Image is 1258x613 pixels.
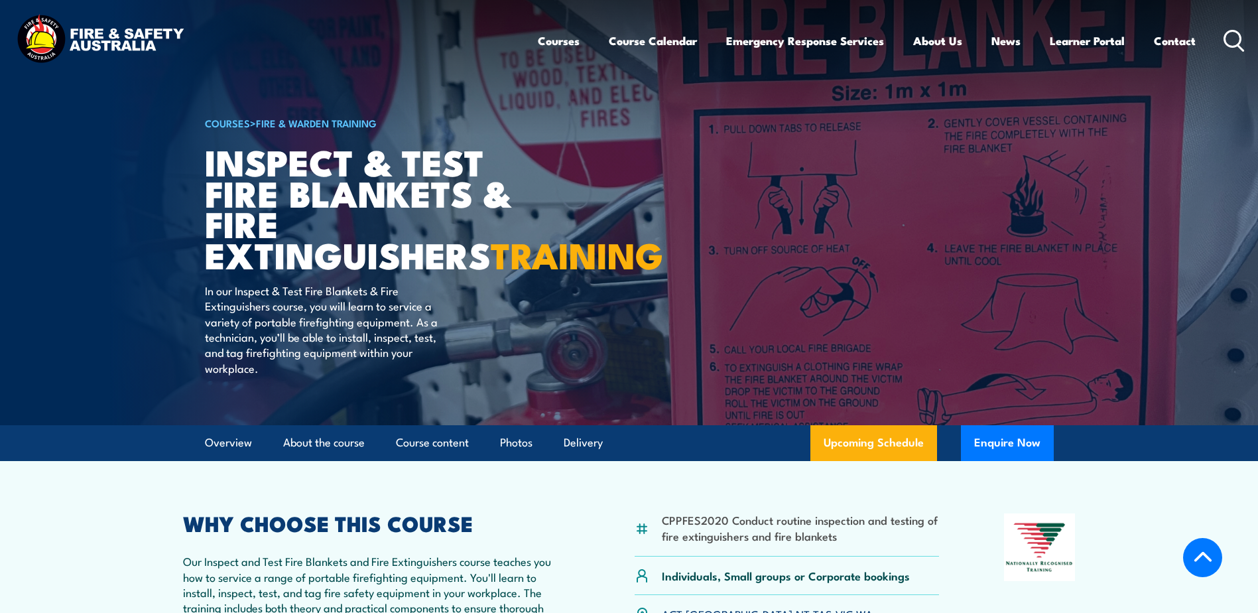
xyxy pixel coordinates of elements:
[1004,513,1076,581] img: Nationally Recognised Training logo.
[1050,23,1125,58] a: Learner Portal
[205,283,447,375] p: In our Inspect & Test Fire Blankets & Fire Extinguishers course, you will learn to service a vari...
[564,425,603,460] a: Delivery
[491,226,663,281] strong: TRAINING
[205,146,533,270] h1: Inspect & Test Fire Blankets & Fire Extinguishers
[538,23,580,58] a: Courses
[500,425,533,460] a: Photos
[205,115,250,130] a: COURSES
[396,425,469,460] a: Course content
[283,425,365,460] a: About the course
[205,425,252,460] a: Overview
[256,115,377,130] a: Fire & Warden Training
[662,512,940,543] li: CPPFES2020 Conduct routine inspection and testing of fire extinguishers and fire blankets
[205,115,533,131] h6: >
[183,513,570,532] h2: WHY CHOOSE THIS COURSE
[662,568,910,583] p: Individuals, Small groups or Corporate bookings
[961,425,1054,461] button: Enquire Now
[1154,23,1196,58] a: Contact
[726,23,884,58] a: Emergency Response Services
[913,23,962,58] a: About Us
[609,23,697,58] a: Course Calendar
[810,425,937,461] a: Upcoming Schedule
[991,23,1021,58] a: News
